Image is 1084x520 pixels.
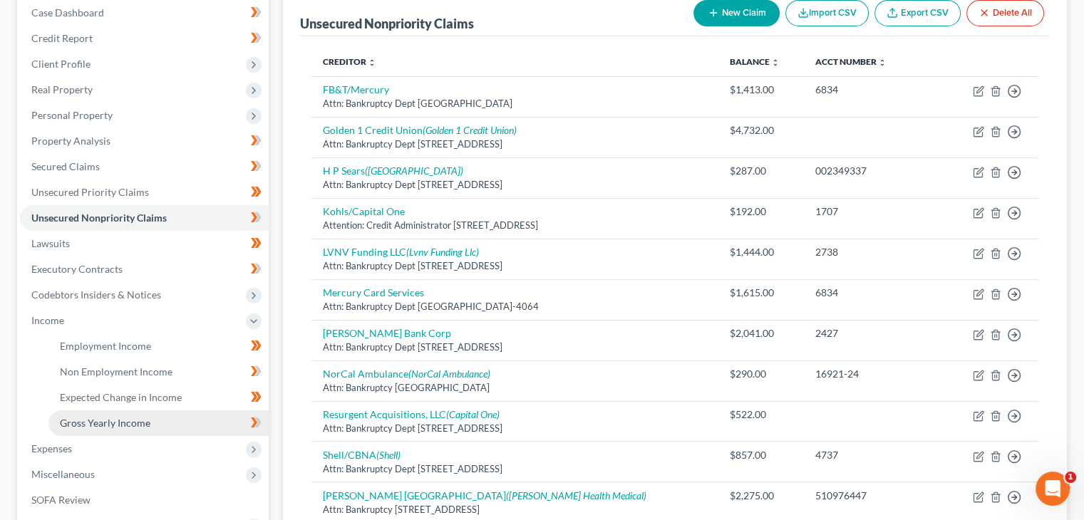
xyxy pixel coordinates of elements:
[20,154,269,180] a: Secured Claims
[323,489,646,501] a: [PERSON_NAME] [GEOGRAPHIC_DATA]([PERSON_NAME] Health Medical)
[365,165,463,177] i: ([GEOGRAPHIC_DATA])
[31,288,161,301] span: Codebtors Insiders & Notices
[730,286,793,300] div: $1,615.00
[31,109,113,121] span: Personal Property
[815,448,936,462] div: 4737
[60,340,151,352] span: Employment Income
[48,333,269,359] a: Employment Income
[730,83,793,97] div: $1,413.00
[323,462,707,476] div: Attn: Bankruptcy Dept [STREET_ADDRESS]
[1065,472,1076,483] span: 1
[730,164,793,178] div: $287.00
[31,237,70,249] span: Lawsuits
[730,245,793,259] div: $1,444.00
[31,212,167,224] span: Unsecured Nonpriority Claims
[20,231,269,256] a: Lawsuits
[730,56,780,67] a: Balance unfold_more
[815,83,936,97] div: 6834
[323,449,401,461] a: Shell/CBNA(Shell)
[815,286,936,300] div: 6834
[408,368,490,380] i: (NorCal Ambulance)
[323,327,451,339] a: [PERSON_NAME] Bank Corp
[31,314,64,326] span: Income
[506,489,646,501] i: ([PERSON_NAME] Health Medical)
[376,449,401,461] i: (Shell)
[730,123,793,137] div: $4,732.00
[730,407,793,422] div: $522.00
[323,503,707,516] div: Attn: Bankruptcy [STREET_ADDRESS]
[300,15,474,32] div: Unsecured Nonpriority Claims
[31,160,100,172] span: Secured Claims
[31,468,95,480] span: Miscellaneous
[323,381,707,395] div: Attn: Bankruptcy [GEOGRAPHIC_DATA]
[815,489,936,503] div: 510976447
[48,385,269,410] a: Expected Change in Income
[815,204,936,219] div: 1707
[60,365,172,378] span: Non Employment Income
[323,286,424,298] a: Mercury Card Services
[323,368,490,380] a: NorCal Ambulance(NorCal Ambulance)
[31,6,104,19] span: Case Dashboard
[31,32,93,44] span: Credit Report
[323,56,376,67] a: Creditor unfold_more
[878,58,887,67] i: unfold_more
[323,97,707,110] div: Attn: Bankruptcy Dept [GEOGRAPHIC_DATA]
[20,180,269,205] a: Unsecured Priority Claims
[48,359,269,385] a: Non Employment Income
[323,422,707,435] div: Attn: Bankruptcy Dept [STREET_ADDRESS]
[20,256,269,282] a: Executory Contracts
[730,204,793,219] div: $192.00
[323,83,389,95] a: FB&T/Mercury
[31,494,91,506] span: SOFA Review
[423,124,517,136] i: (Golden 1 Credit Union)
[60,391,182,403] span: Expected Change in Income
[323,165,463,177] a: H P Sears([GEOGRAPHIC_DATA])
[323,124,517,136] a: Golden 1 Credit Union(Golden 1 Credit Union)
[730,489,793,503] div: $2,275.00
[20,26,269,51] a: Credit Report
[323,246,479,258] a: LVNV Funding LLC(Lvnv Funding Llc)
[31,263,123,275] span: Executory Contracts
[323,340,707,354] div: Attn: Bankruptcy Dept [STREET_ADDRESS]
[730,367,793,381] div: $290.00
[323,408,500,420] a: Resurgent Acquisitions, LLC(Capital One)
[60,417,150,429] span: Gross Yearly Income
[20,487,269,513] a: SOFA Review
[31,58,91,70] span: Client Profile
[31,135,110,147] span: Property Analysis
[771,58,780,67] i: unfold_more
[31,186,149,198] span: Unsecured Priority Claims
[815,326,936,340] div: 2427
[323,259,707,273] div: Attn: Bankruptcy Dept [STREET_ADDRESS]
[406,246,479,258] i: (Lvnv Funding Llc)
[446,408,500,420] i: (Capital One)
[730,326,793,340] div: $2,041.00
[323,137,707,151] div: Attn: Bankruptcy Dept [STREET_ADDRESS]
[323,219,707,232] div: Attention: Credit Administrator [STREET_ADDRESS]
[815,56,887,67] a: Acct Number unfold_more
[815,367,936,381] div: 16921-24
[48,410,269,436] a: Gross Yearly Income
[815,245,936,259] div: 2738
[368,58,376,67] i: unfold_more
[31,442,72,454] span: Expenses
[31,83,93,95] span: Real Property
[20,205,269,231] a: Unsecured Nonpriority Claims
[1036,472,1070,506] iframe: Intercom live chat
[815,164,936,178] div: 002349337
[323,178,707,192] div: Attn: Bankruptcy Dept [STREET_ADDRESS]
[323,300,707,313] div: Attn: Bankruptcy Dept [GEOGRAPHIC_DATA]-4064
[730,448,793,462] div: $857.00
[323,205,405,217] a: Kohls/Capital One
[20,128,269,154] a: Property Analysis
